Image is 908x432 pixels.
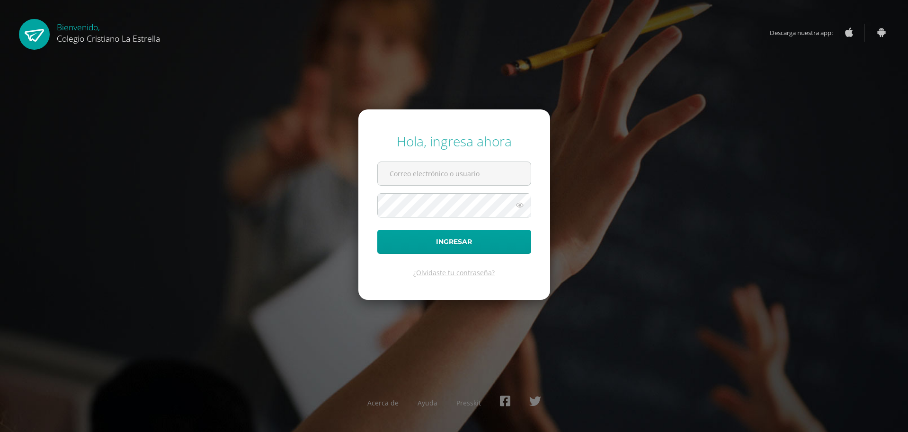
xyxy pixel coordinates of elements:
a: ¿Olvidaste tu contraseña? [413,268,495,277]
a: Presskit [456,398,481,407]
span: Descarga nuestra app: [770,24,842,42]
span: Colegio Cristiano La Estrella [57,33,160,44]
div: Hola, ingresa ahora [377,132,531,150]
a: Acerca de [367,398,399,407]
button: Ingresar [377,230,531,254]
div: Bienvenido, [57,19,160,44]
input: Correo electrónico o usuario [378,162,531,185]
a: Ayuda [418,398,437,407]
